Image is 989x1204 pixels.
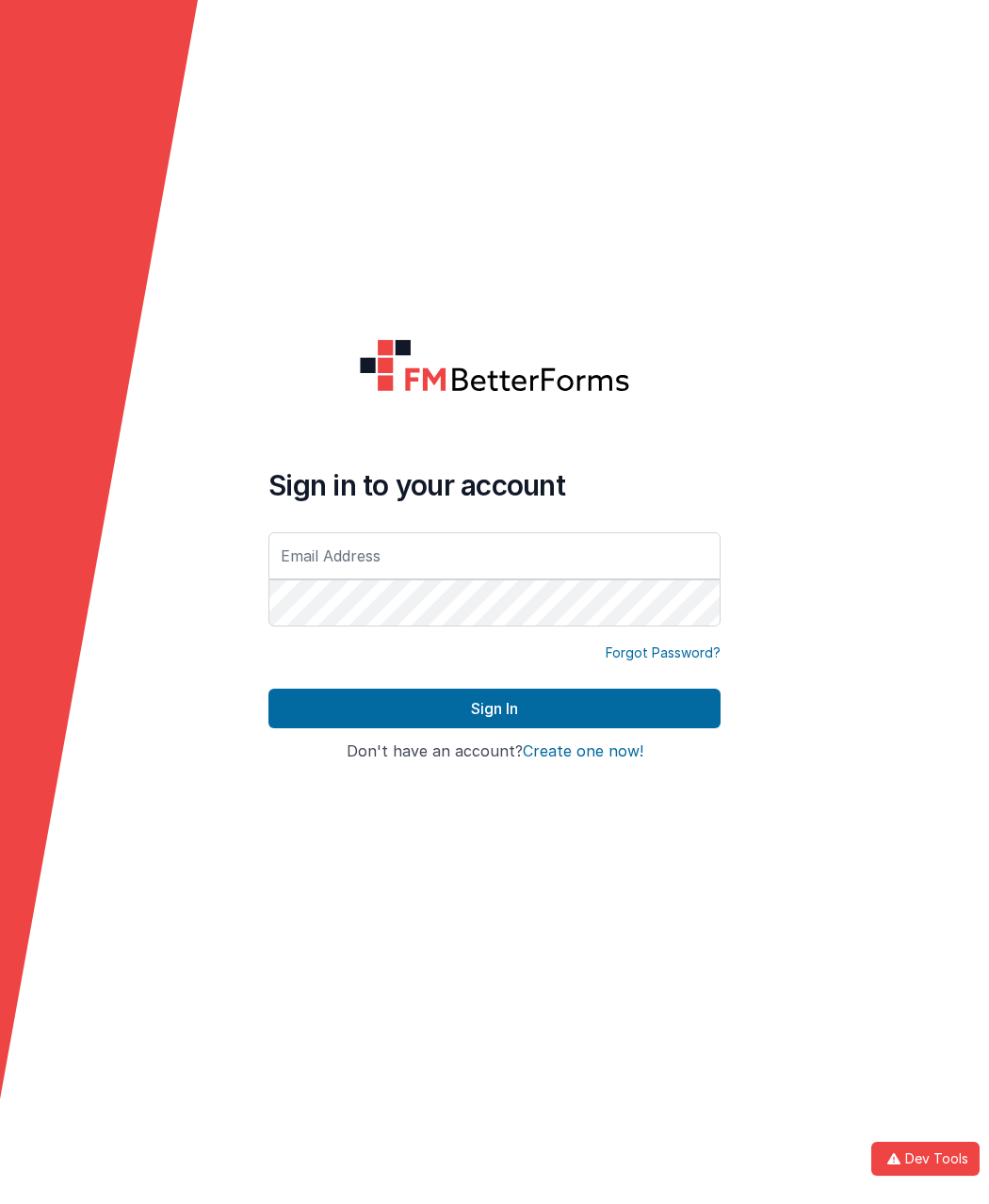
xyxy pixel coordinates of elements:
[268,468,721,502] h4: Sign in to your account
[268,743,721,760] h4: Don't have an account?
[523,743,643,760] button: Create one now!
[268,532,721,579] input: Email Address
[606,643,721,662] a: Forgot Password?
[871,1142,980,1176] button: Dev Tools
[268,689,721,728] button: Sign In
